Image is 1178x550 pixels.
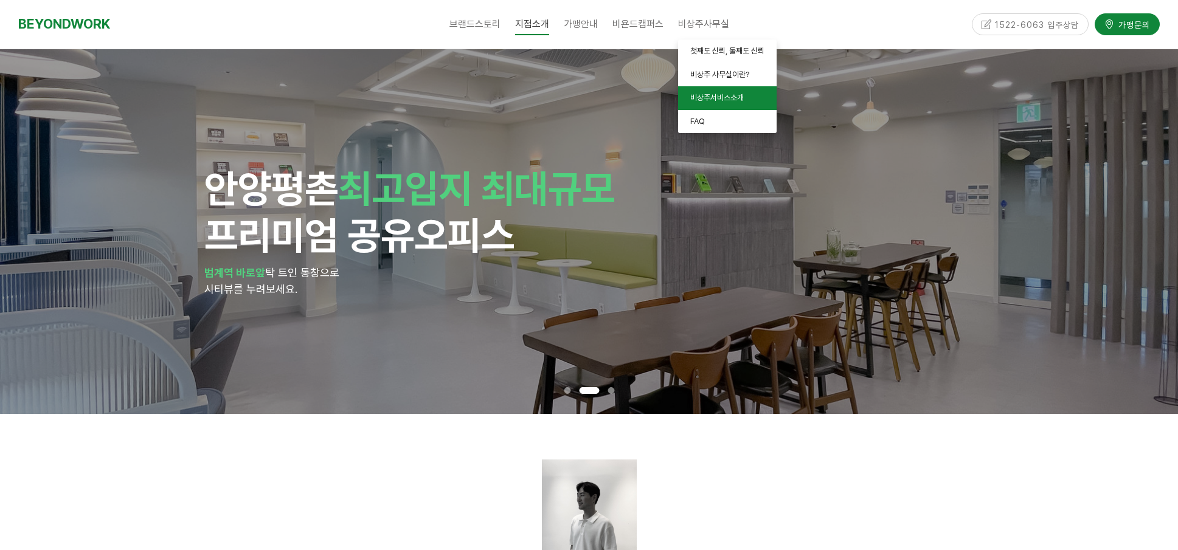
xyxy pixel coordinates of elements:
span: 최고입지 최대규모 [338,165,615,211]
span: 안양 프리미엄 공유오피스 [204,165,615,258]
a: 가맹문의 [1095,11,1160,32]
span: 탁 트인 통창으로 [265,266,339,279]
span: 평촌 [271,165,338,211]
span: 지점소개 [515,13,549,35]
span: 브랜드스토리 [449,18,501,30]
a: 비상주사무실 [671,9,736,40]
span: 비상주 사무실이란? [690,70,749,79]
a: 브랜드스토리 [442,9,508,40]
span: 첫째도 신뢰, 둘째도 신뢰 [690,46,764,55]
a: 비상주 사무실이란? [678,63,777,87]
span: 시티뷰를 누려보세요. [204,283,297,295]
a: FAQ [678,110,777,134]
a: 지점소개 [508,9,556,40]
span: 비상주서비스소개 [690,93,744,102]
a: 비욘드캠퍼스 [605,9,671,40]
a: 첫째도 신뢰, 둘째도 신뢰 [678,40,777,63]
strong: 범계역 바로앞 [204,266,265,279]
span: 가맹안내 [564,18,598,30]
a: BEYONDWORK [18,13,110,35]
span: FAQ [690,117,705,126]
span: 비상주사무실 [678,18,729,30]
span: 가맹문의 [1115,16,1150,28]
a: 가맹안내 [556,9,605,40]
a: 비상주서비스소개 [678,86,777,110]
span: 비욘드캠퍼스 [612,18,663,30]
